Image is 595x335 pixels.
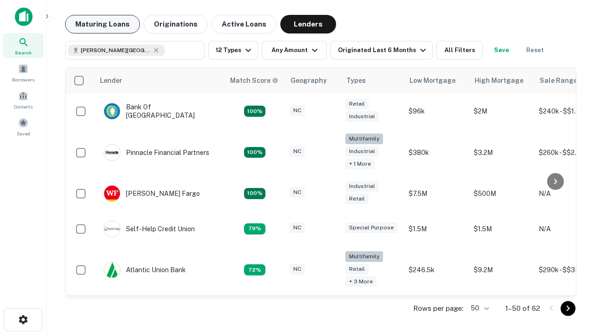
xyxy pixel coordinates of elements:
[104,185,200,202] div: [PERSON_NAME] Fargo
[3,60,44,85] a: Borrowers
[225,67,285,94] th: Capitalize uses an advanced AI algorithm to match your search with the best lender. The match sco...
[280,15,336,33] button: Lenders
[230,75,277,86] h6: Match Score
[404,94,469,129] td: $96k
[104,144,209,161] div: Pinnacle Financial Partners
[341,67,404,94] th: Types
[469,94,534,129] td: $2M
[104,221,120,237] img: picture
[345,159,375,169] div: + 1 more
[469,247,534,294] td: $9.2M
[290,222,305,233] div: NC
[331,41,433,60] button: Originated Last 6 Months
[15,49,32,56] span: Search
[104,186,120,201] img: picture
[104,103,215,120] div: Bank Of [GEOGRAPHIC_DATA]
[244,106,265,117] div: Matching Properties: 14, hasApolloMatch: undefined
[290,264,305,275] div: NC
[290,187,305,198] div: NC
[487,41,516,60] button: Save your search to get updates of matches that match your search criteria.
[345,111,379,122] div: Industrial
[17,130,30,137] span: Saved
[14,103,33,110] span: Contacts
[104,261,186,278] div: Atlantic Union Bank
[413,303,463,314] p: Rows per page:
[104,145,120,161] img: picture
[345,276,377,287] div: + 3 more
[410,75,456,86] div: Low Mortgage
[345,264,369,275] div: Retail
[65,15,140,33] button: Maturing Loans
[12,76,34,83] span: Borrowers
[290,146,305,157] div: NC
[285,67,341,94] th: Geography
[212,15,277,33] button: Active Loans
[345,99,369,109] div: Retail
[436,41,483,60] button: All Filters
[505,303,540,314] p: 1–50 of 62
[345,222,397,233] div: Special Purpose
[144,15,208,33] button: Originations
[520,41,550,60] button: Reset
[345,181,379,192] div: Industrial
[244,147,265,158] div: Matching Properties: 25, hasApolloMatch: undefined
[3,114,44,139] a: Saved
[475,75,523,86] div: High Mortgage
[404,247,469,294] td: $246.5k
[345,251,383,262] div: Multifamily
[404,176,469,211] td: $7.5M
[549,261,595,305] iframe: Chat Widget
[3,87,44,112] a: Contacts
[346,75,366,86] div: Types
[104,103,120,119] img: picture
[244,264,265,275] div: Matching Properties: 10, hasApolloMatch: undefined
[404,211,469,247] td: $1.5M
[15,7,33,26] img: capitalize-icon.png
[290,105,305,116] div: NC
[104,262,120,278] img: picture
[345,134,383,144] div: Multifamily
[345,146,379,157] div: Industrial
[262,41,327,60] button: Any Amount
[561,301,575,316] button: Go to next page
[404,129,469,176] td: $380k
[404,67,469,94] th: Low Mortgage
[291,75,327,86] div: Geography
[540,75,577,86] div: Sale Range
[467,301,490,315] div: 50
[230,75,278,86] div: Capitalize uses an advanced AI algorithm to match your search with the best lender. The match sco...
[338,45,429,56] div: Originated Last 6 Months
[104,221,195,237] div: Self-help Credit Union
[469,176,534,211] td: $500M
[244,188,265,199] div: Matching Properties: 14, hasApolloMatch: undefined
[94,67,225,94] th: Lender
[345,194,369,204] div: Retail
[208,41,258,60] button: 12 Types
[469,67,534,94] th: High Mortgage
[100,75,122,86] div: Lender
[3,33,44,58] a: Search
[469,211,534,247] td: $1.5M
[244,223,265,234] div: Matching Properties: 11, hasApolloMatch: undefined
[81,46,151,54] span: [PERSON_NAME][GEOGRAPHIC_DATA], [GEOGRAPHIC_DATA]
[469,129,534,176] td: $3.2M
